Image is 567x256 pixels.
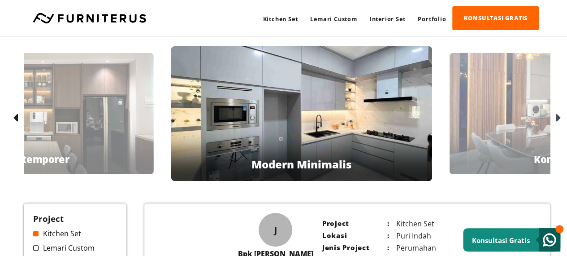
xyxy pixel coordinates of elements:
[256,7,304,31] a: Kitchen Set
[390,231,457,241] p: Puri Indah
[411,7,452,31] a: Portfolio
[33,243,117,253] a: Lemari Custom
[3,152,69,166] p: Kontemporer
[274,224,277,236] span: J
[322,231,390,241] p: Lokasi
[463,228,560,252] a: Konsultasi Gratis
[452,6,539,30] a: KONSULTASI GRATIS
[33,213,117,224] h3: Project
[364,7,412,31] a: Interior Set
[33,229,117,238] a: Kitchen Set
[472,236,530,245] small: Konsultasi Gratis
[304,7,363,31] a: Lemari Custom
[390,243,457,253] p: Perumahan
[251,157,351,172] p: Modern Minimalis
[322,243,390,253] p: Jenis Project
[322,219,390,229] p: Project
[390,219,457,229] p: Kitchen Set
